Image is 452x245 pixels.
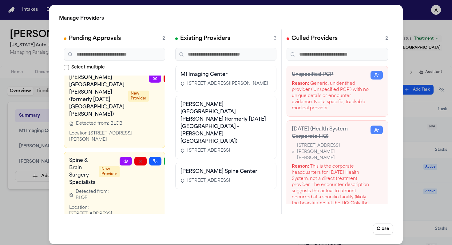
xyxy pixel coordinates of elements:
[187,81,268,87] span: [STREET_ADDRESS][PERSON_NAME]
[180,168,271,175] h3: [PERSON_NAME] Spine Center
[69,74,125,118] h3: [PERSON_NAME][GEOGRAPHIC_DATA][PERSON_NAME] (formerly [DATE][GEOGRAPHIC_DATA][PERSON_NAME])
[76,121,122,127] span: Detected from: BLOB
[76,189,120,201] span: Detected from: BLOB
[180,101,271,145] h3: [PERSON_NAME][GEOGRAPHIC_DATA][PERSON_NAME] (formerly [DATE][GEOGRAPHIC_DATA] – [PERSON_NAME][GEO...
[64,65,69,70] input: Select multiple
[291,34,338,43] h2: Culled Providers
[128,91,149,102] span: New Provider
[71,64,105,71] span: Select multiple
[292,126,371,140] h3: [DATE] (Health System Corporate HQ)
[69,205,120,223] div: Location: [STREET_ADDRESS][PERSON_NAME]
[164,157,176,165] button: Approve
[69,130,149,143] div: Location: [STREET_ADDRESS][PERSON_NAME]
[149,157,161,165] button: Merge
[99,166,120,177] span: New Provider
[297,143,371,161] span: [STREET_ADDRESS][PERSON_NAME][PERSON_NAME]
[69,157,95,186] h3: Spine & Brain Surgery Specialists
[180,34,230,43] h2: Existing Providers
[371,126,383,134] button: Restore Provider
[371,71,383,80] button: Restore Provider
[149,74,161,83] a: View Provider
[292,164,371,213] div: This is the corporate headquarters for [DATE] Health System, not a direct treatment provider. The...
[292,81,309,86] strong: Reason:
[385,36,388,42] span: 2
[292,164,309,169] strong: Reason:
[134,157,147,165] button: Reject
[59,15,393,22] h2: Manage Providers
[162,36,165,42] span: 2
[164,74,176,83] button: Reject
[373,224,393,235] button: Close
[274,36,276,42] span: 3
[180,71,271,78] h3: M1 Imaging Center
[187,178,230,184] span: [STREET_ADDRESS]
[187,148,230,154] span: [STREET_ADDRESS]
[292,71,371,78] h3: Unspecified PCP
[292,81,371,111] div: Generic, unidentified provider ('Unspecified PCP') with no unique details or encounter evidence. ...
[120,157,132,165] a: View Provider
[69,34,121,43] h2: Pending Approvals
